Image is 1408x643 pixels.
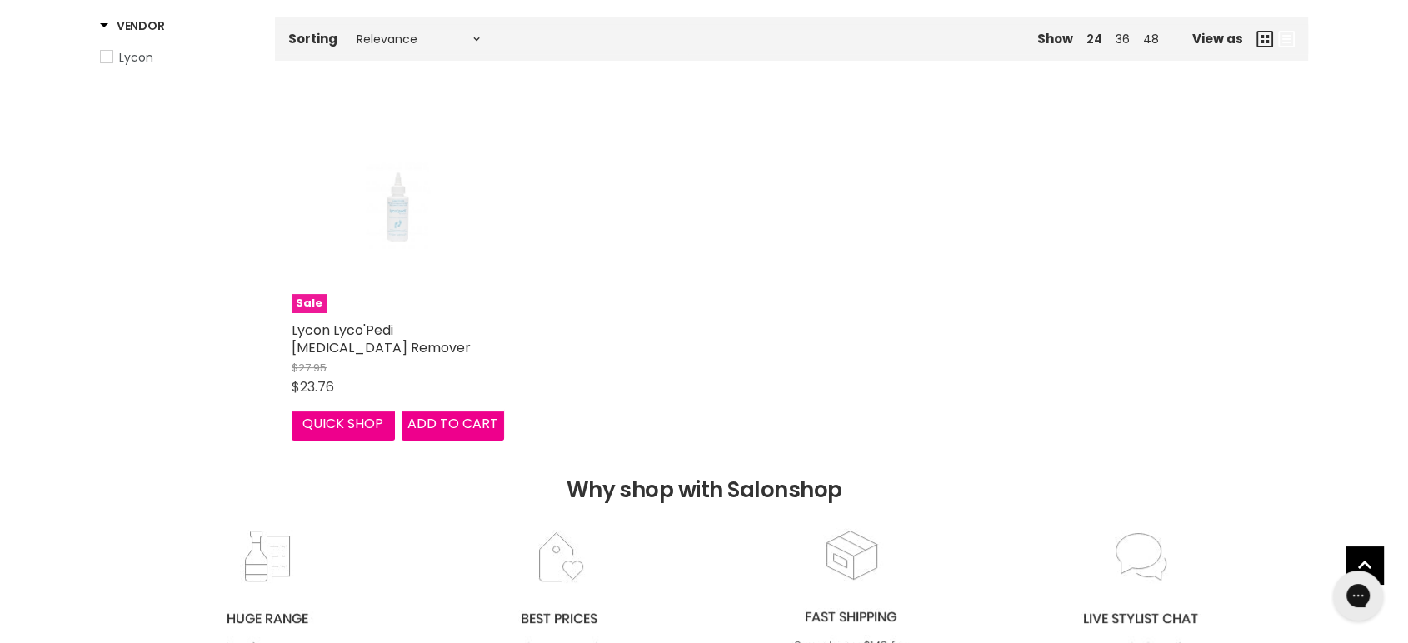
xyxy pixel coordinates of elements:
[119,49,153,66] span: Lycon
[1192,32,1243,46] span: View as
[292,321,471,357] a: Lycon Lyco'Pedi [MEDICAL_DATA] Remover
[402,407,505,441] button: Add to cart
[1143,31,1159,47] a: 48
[1346,546,1383,584] a: Back to top
[292,360,327,376] span: $27.95
[288,32,337,46] label: Sorting
[100,48,254,67] a: Lycon
[1325,565,1391,626] iframe: Gorgias live chat messenger
[292,377,334,396] span: $23.76
[1116,31,1130,47] a: 36
[100,17,164,34] h3: Vendor
[407,414,498,433] span: Add to cart
[1037,30,1073,47] span: Show
[292,294,327,313] span: Sale
[8,411,1400,528] h2: Why shop with Salonshop
[327,101,468,313] img: Lycon Lyco'Pedi Callus Remover
[292,407,395,441] button: Quick shop
[1086,31,1102,47] a: 24
[1346,546,1383,590] span: Back to top
[292,101,504,313] a: Lycon Lyco'Pedi Callus RemoverSale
